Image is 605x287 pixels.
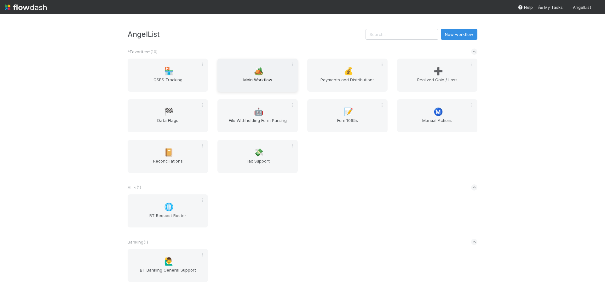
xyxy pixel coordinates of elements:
span: Payments and Distributions [310,77,385,89]
a: 🌐BT Request Router [128,194,208,227]
span: AL < ( 1 ) [128,185,141,190]
a: 🤖File Withholding Form Parsing [217,99,298,132]
button: New workflow [441,29,477,40]
span: Manual Actions [400,117,475,130]
span: AngelList [573,5,591,10]
a: 📝Form1065s [307,99,388,132]
span: 🙋‍♂️ [164,257,174,266]
span: BT Request Router [130,212,205,225]
a: ➕Realized Gain / Loss [397,59,477,92]
a: 💸Tax Support [217,140,298,173]
span: BT Banking General Support [130,267,205,279]
span: Reconciliations [130,158,205,170]
span: 🌐 [164,203,174,211]
span: ➕ [434,67,443,75]
h3: AngelList [128,30,366,38]
img: avatar_cfa6ccaa-c7d9-46b3-b608-2ec56ecf97ad.png [594,4,600,11]
span: 💰 [344,67,353,75]
span: Form1065s [310,117,385,130]
a: My Tasks [538,4,563,10]
span: Main Workflow [220,77,295,89]
span: 🏕️ [254,67,263,75]
a: 📔Reconciliations [128,140,208,173]
img: logo-inverted-e16ddd16eac7371096b0.svg [5,2,47,13]
span: File Withholding Form Parsing [220,117,295,130]
span: QSBS Tracking [130,77,205,89]
a: 🏁Data Flags [128,99,208,132]
a: 🙋‍♂️BT Banking General Support [128,249,208,282]
span: 🤖 [254,108,263,116]
span: 📔 [164,148,174,157]
input: Search... [366,29,438,40]
span: My Tasks [538,5,563,10]
a: 🏪QSBS Tracking [128,59,208,92]
span: Ⓜ️ [434,108,443,116]
a: 🏕️Main Workflow [217,59,298,92]
span: Data Flags [130,117,205,130]
span: Banking ( 1 ) [128,239,148,244]
div: Help [518,4,533,10]
span: Tax Support [220,158,295,170]
a: 💰Payments and Distributions [307,59,388,92]
span: 🏁 [164,108,174,116]
span: Realized Gain / Loss [400,77,475,89]
span: *Favorites* ( 10 ) [128,49,158,54]
span: 💸 [254,148,263,157]
span: 🏪 [164,67,174,75]
span: 📝 [344,108,353,116]
a: Ⓜ️Manual Actions [397,99,477,132]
